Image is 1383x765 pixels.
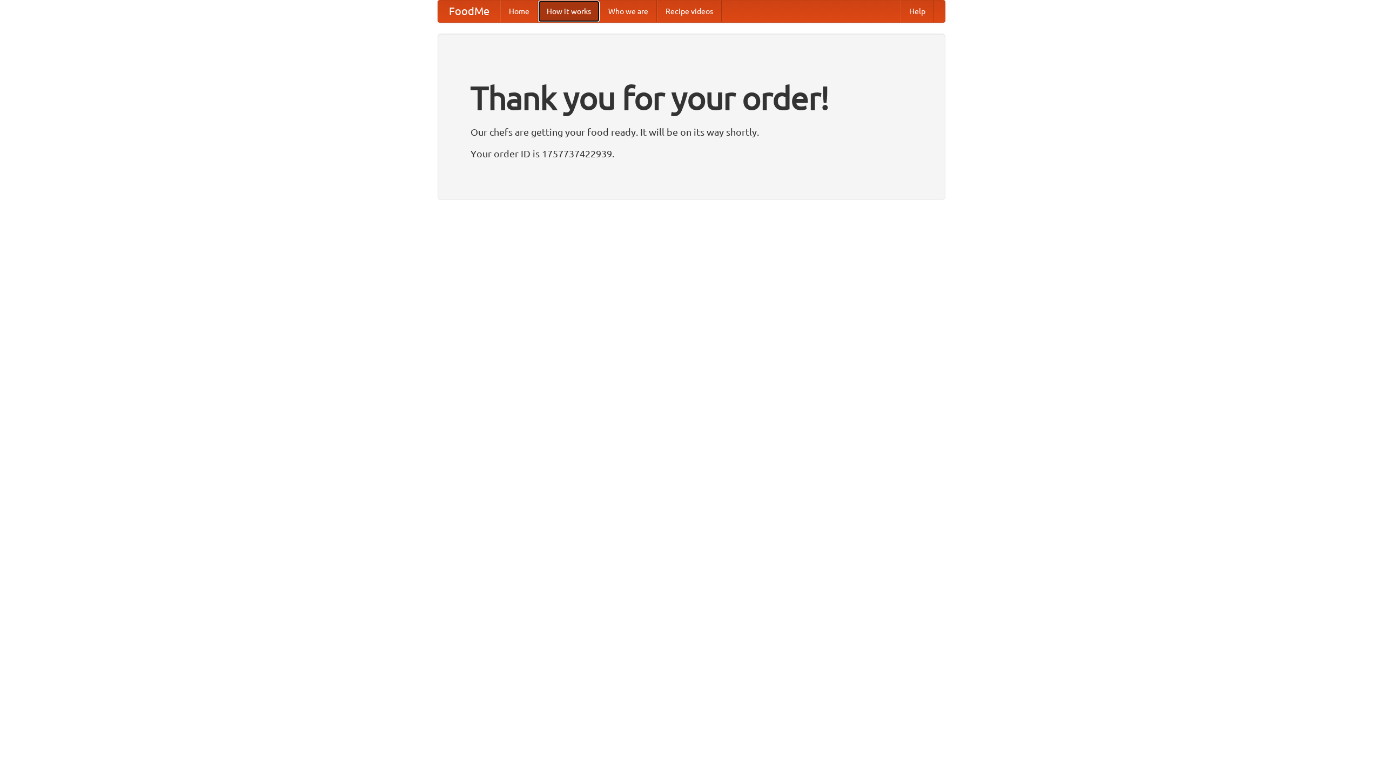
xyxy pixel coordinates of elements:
[438,1,500,22] a: FoodMe
[600,1,657,22] a: Who we are
[538,1,600,22] a: How it works
[500,1,538,22] a: Home
[471,124,912,140] p: Our chefs are getting your food ready. It will be on its way shortly.
[471,145,912,162] p: Your order ID is 1757737422939.
[657,1,722,22] a: Recipe videos
[471,72,912,124] h1: Thank you for your order!
[901,1,934,22] a: Help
